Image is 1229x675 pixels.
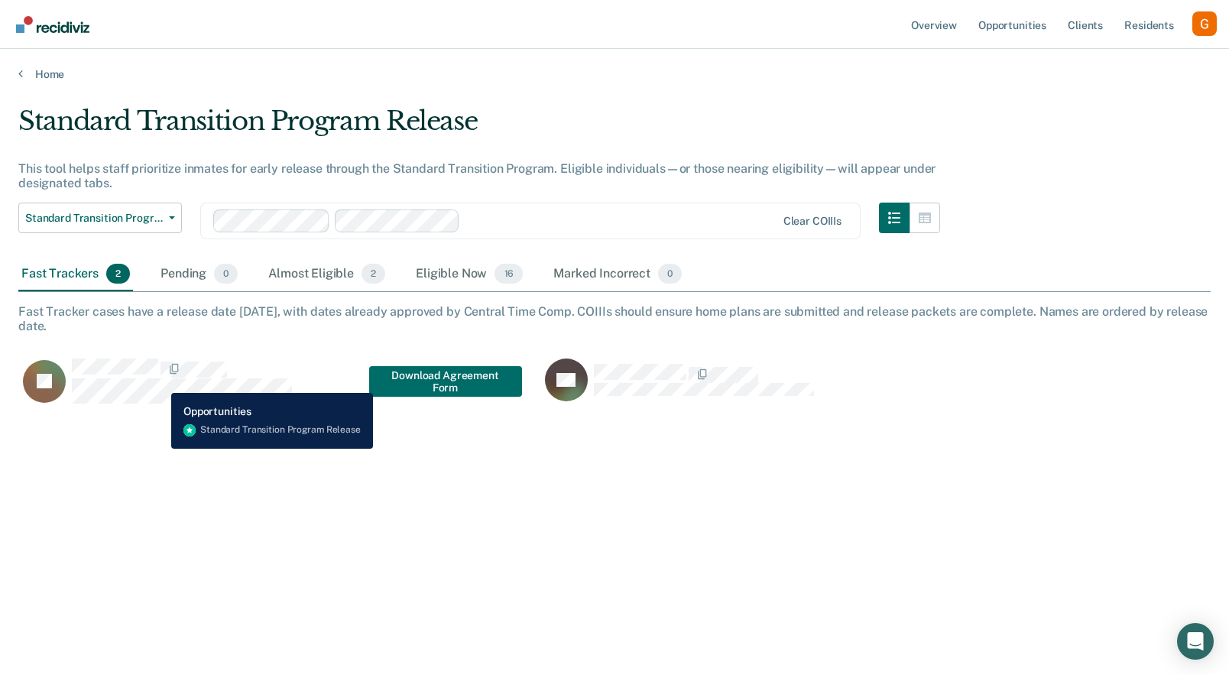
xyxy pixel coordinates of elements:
[214,264,238,284] span: 0
[18,105,940,149] div: Standard Transition Program Release
[18,67,1211,81] a: Home
[1192,11,1217,36] button: Profile dropdown button
[540,358,1062,419] div: CaseloadOpportunityCell-2197421
[18,203,182,233] button: Standard Transition Program Release
[362,264,385,284] span: 2
[18,358,540,419] div: CaseloadOpportunityCell-2190265
[658,264,682,284] span: 0
[783,215,841,228] div: Clear COIIIs
[413,258,526,291] div: Eligible Now16
[495,264,523,284] span: 16
[106,264,130,284] span: 2
[369,365,522,396] a: Navigate to form link
[18,258,133,291] div: Fast Trackers2
[25,212,163,225] span: Standard Transition Program Release
[16,16,89,33] img: Recidiviz
[369,365,522,396] button: Download Agreement Form
[18,161,940,190] div: This tool helps staff prioritize inmates for early release through the Standard Transition Progra...
[157,258,241,291] div: Pending0
[550,258,685,291] div: Marked Incorrect0
[1177,623,1214,660] div: Open Intercom Messenger
[265,258,388,291] div: Almost Eligible2
[18,304,1211,333] div: Fast Tracker cases have a release date [DATE], with dates already approved by Central Time Comp. ...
